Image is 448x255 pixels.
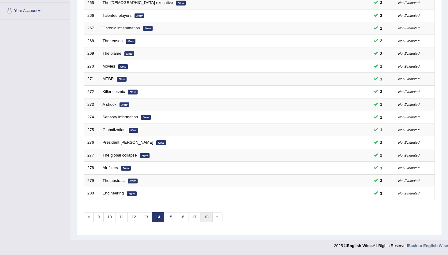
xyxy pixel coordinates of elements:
td: 273 [84,98,99,111]
span: You can still take this question [378,76,385,82]
em: New [120,102,129,107]
a: 9 [93,212,104,222]
span: You can still take this question [378,177,385,184]
em: New [121,166,131,171]
em: New [140,153,150,158]
td: 274 [84,111,99,124]
a: Back to English Wise [408,243,448,248]
a: MTBR [103,76,114,81]
a: 13 [140,212,152,222]
em: New [156,140,166,145]
small: Not Evaluated [398,26,420,30]
a: Sensory information [103,115,138,119]
a: 16 [176,212,188,222]
a: The abstract [103,178,125,183]
a: 18 [200,212,212,222]
a: 14 [152,212,164,222]
em: New [118,64,128,69]
small: Not Evaluated [398,39,420,43]
a: 15 [164,212,176,222]
em: New [143,26,153,31]
td: 272 [84,85,99,98]
td: 280 [84,187,99,200]
span: You can still take this question [378,190,385,197]
span: You can still take this question [378,50,385,57]
strong: English Wise. [347,243,373,248]
em: New [141,115,151,120]
small: Not Evaluated [398,90,420,94]
td: 270 [84,60,99,73]
small: Not Evaluated [398,141,420,144]
small: Not Evaluated [398,128,420,132]
em: New [129,128,139,133]
td: 275 [84,124,99,136]
a: Your Account [0,2,70,18]
em: New [117,77,127,82]
td: 278 [84,162,99,175]
span: You can still take this question [378,139,385,146]
small: Not Evaluated [398,179,420,183]
a: Killer cosmic [103,89,125,94]
small: Not Evaluated [398,115,420,119]
small: Not Evaluated [398,77,420,81]
td: 277 [84,149,99,162]
td: 268 [84,35,99,47]
a: 11 [116,212,128,222]
td: 267 [84,22,99,35]
span: You can still take this question [378,101,385,108]
a: 12 [127,212,140,222]
td: 276 [84,136,99,149]
span: You can still take this question [378,12,385,19]
em: New [135,13,144,18]
small: Not Evaluated [398,166,420,170]
div: 2025 © All Rights Reserved [334,240,448,249]
td: 266 [84,9,99,22]
span: You can still take this question [378,165,385,171]
em: New [124,51,134,56]
em: New [176,1,186,6]
a: « [84,212,94,222]
a: Chronic inflammation [103,26,140,30]
small: Not Evaluated [398,1,420,5]
em: New [126,39,135,44]
span: You can still take this question [378,25,385,31]
a: 10 [103,212,116,222]
a: Engineering [103,191,124,195]
a: Talented players [103,13,132,18]
span: You can still take this question [378,38,385,44]
a: A shock [103,102,117,107]
a: The global collapse [103,153,137,157]
a: The blame [103,51,121,56]
a: President [PERSON_NAME] [103,140,153,145]
small: Not Evaluated [398,191,420,195]
span: You can still take this question [378,88,385,95]
small: Not Evaluated [398,103,420,106]
a: The reason [103,39,123,43]
span: You can still take this question [378,152,385,158]
small: Not Evaluated [398,52,420,55]
td: 269 [84,47,99,60]
td: 271 [84,73,99,86]
a: The [DEMOGRAPHIC_DATA] executive [103,0,173,5]
a: Air filters [103,165,118,170]
em: New [127,191,137,196]
span: You can still take this question [378,127,385,133]
a: » [212,212,222,222]
small: Not Evaluated [398,153,420,157]
em: New [128,90,138,94]
a: Globalization [103,127,126,132]
span: You can still take this question [378,114,385,120]
small: Not Evaluated [398,65,420,68]
span: You can still take this question [378,63,385,69]
em: New [128,179,138,183]
small: Not Evaluated [398,14,420,17]
a: 17 [188,212,200,222]
a: Movies [103,64,115,68]
td: 279 [84,174,99,187]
